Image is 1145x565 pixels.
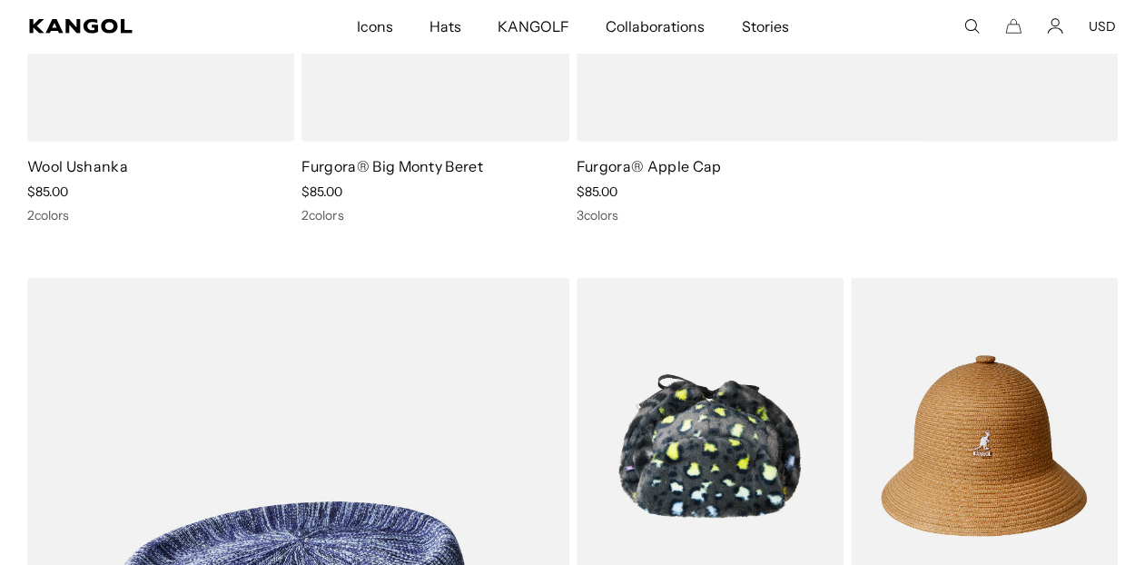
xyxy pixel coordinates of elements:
[27,183,68,200] span: $85.00
[1089,18,1116,35] button: USD
[1047,18,1063,35] a: Account
[1005,18,1022,35] button: Cart
[301,157,483,175] a: Furgora® Big Monty Beret
[577,207,1119,223] div: 3 colors
[29,19,235,34] a: Kangol
[577,157,722,175] a: Furgora® Apple Cap
[963,18,980,35] summary: Search here
[301,207,568,223] div: 2 colors
[27,157,128,175] a: Wool Ushanka
[27,207,294,223] div: 2 colors
[301,183,342,200] span: $85.00
[577,183,617,200] span: $85.00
